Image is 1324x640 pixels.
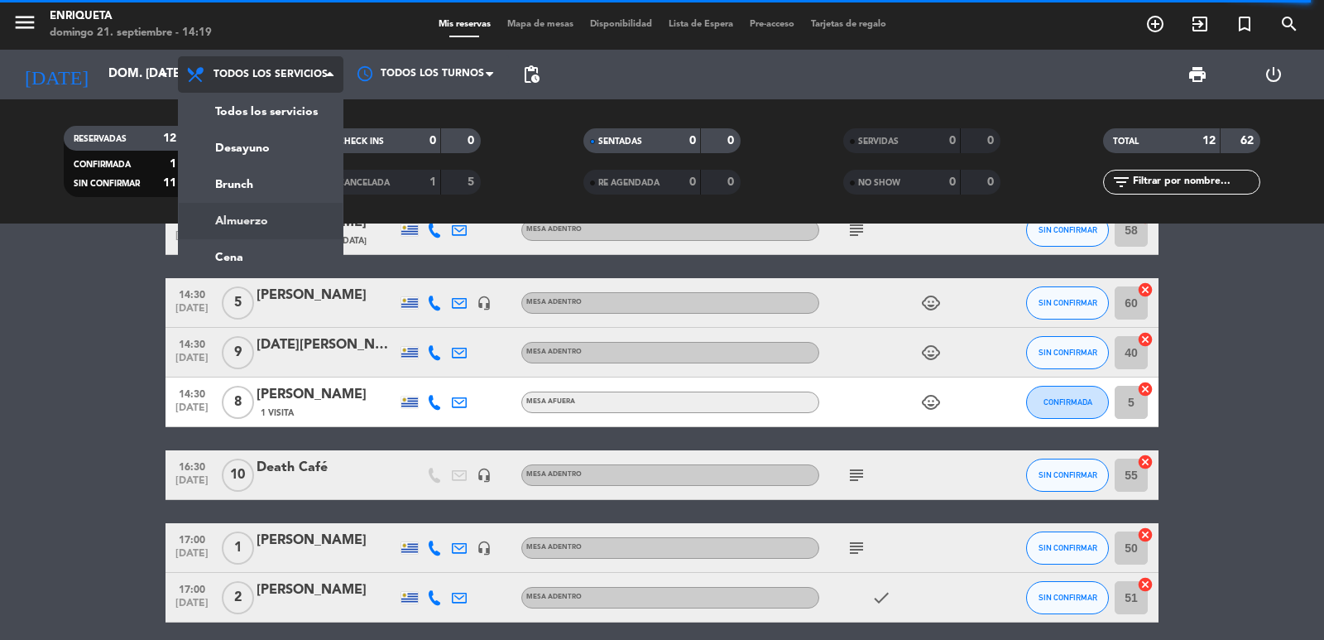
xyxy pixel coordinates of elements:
i: cancel [1137,381,1154,397]
span: 17:00 [171,579,213,598]
div: LOG OUT [1235,50,1312,99]
i: subject [847,220,866,240]
span: SERVIDAS [858,137,899,146]
button: SIN CONFIRMAR [1026,581,1109,614]
span: CANCELADA [338,179,390,187]
span: 2 [222,581,254,614]
i: search [1279,14,1299,34]
i: subject [847,465,866,485]
span: 10 [222,459,254,492]
strong: 12 [1202,135,1216,147]
a: Cena [179,239,343,276]
span: SIN CONFIRMAR [1039,348,1097,357]
i: child_care [921,293,941,313]
i: child_care [921,343,941,363]
i: child_care [921,392,941,412]
span: SIN CONFIRMAR [1039,225,1097,234]
strong: 12 [163,132,176,144]
span: TOTAL [1113,137,1139,146]
strong: 0 [949,176,956,188]
button: CONFIRMADA [1026,386,1109,419]
span: RESERVADAS [74,135,127,143]
button: menu [12,10,37,41]
strong: 0 [987,135,997,147]
span: SIN CONFIRMAR [1039,543,1097,552]
span: 14:30 [171,383,213,402]
div: [PERSON_NAME] [257,285,397,306]
a: Todos los servicios [179,94,343,130]
div: [PERSON_NAME] [257,530,397,551]
strong: 62 [1240,135,1257,147]
strong: 0 [987,176,997,188]
span: MESA ADENTRO [526,471,582,478]
span: CONFIRMADA [1043,397,1092,407]
button: SIN CONFIRMAR [1026,532,1109,565]
span: Pre-acceso [741,20,803,29]
span: pending_actions [521,65,541,84]
span: 16:30 [171,456,213,475]
span: MESA ADENTRO [526,226,582,233]
span: MESA ADENTRO [526,349,582,355]
span: SIN CONFIRMAR [1039,298,1097,307]
span: MESA AFUERA [526,398,575,405]
strong: 0 [429,135,436,147]
strong: 11 [163,177,176,189]
div: [PERSON_NAME] [257,384,397,406]
a: Brunch [179,166,343,203]
span: SIN CONFIRMAR [1039,593,1097,602]
div: domingo 21. septiembre - 14:19 [50,25,212,41]
strong: 0 [949,135,956,147]
button: SIN CONFIRMAR [1026,336,1109,369]
strong: 0 [689,135,696,147]
span: SIN CONFIRMAR [1039,470,1097,479]
strong: 0 [689,176,696,188]
span: 14:30 [171,284,213,303]
i: subject [847,538,866,558]
i: turned_in_not [1235,14,1254,34]
button: SIN CONFIRMAR [1026,286,1109,320]
span: Lista de Espera [660,20,741,29]
div: [PERSON_NAME] [257,580,397,601]
span: [DATE] [171,548,213,567]
span: Mis reservas [430,20,499,29]
span: NO SHOW [858,179,900,187]
span: Todos los servicios [213,69,328,80]
strong: 1 [429,176,436,188]
strong: 0 [727,135,737,147]
span: MESA ADENTRO [526,544,582,551]
i: power_settings_new [1264,65,1283,84]
i: headset_mic [477,468,492,483]
i: cancel [1137,331,1154,348]
i: cancel [1137,527,1154,543]
i: [DATE] [12,56,100,93]
i: headset_mic [477,541,492,556]
button: SIN CONFIRMAR [1026,459,1109,492]
i: cancel [1137,454,1154,470]
span: SIN CONFIRMAR [74,180,140,188]
span: 14:30 [171,334,213,353]
span: 5 [222,286,254,320]
span: 17:00 [171,529,213,548]
span: Disponibilidad [582,20,660,29]
span: [DATE] [171,230,213,249]
a: Almuerzo [179,203,343,239]
span: [DATE] [171,402,213,421]
strong: 5 [468,176,477,188]
i: menu [12,10,37,35]
strong: 0 [727,176,737,188]
a: Desayuno [179,130,343,166]
strong: 1 [170,158,176,170]
div: Death Café [257,457,397,479]
span: [DATE] [171,353,213,372]
span: [DATE] [171,475,213,494]
span: CONFIRMADA [74,161,131,169]
input: Filtrar por nombre... [1131,173,1259,191]
span: print [1187,65,1207,84]
button: SIN CONFIRMAR [1026,214,1109,247]
span: RE AGENDADA [598,179,660,187]
span: 9 [222,336,254,369]
span: 1 Visita [261,407,294,420]
span: [DATE] [171,303,213,322]
span: MESA ADENTRO [526,299,582,306]
i: cancel [1137,282,1154,298]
